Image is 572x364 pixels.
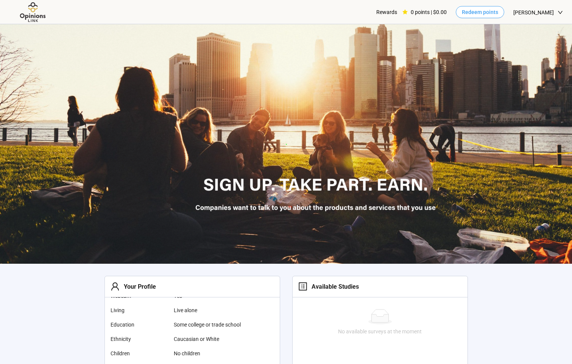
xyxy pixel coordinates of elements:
[513,0,554,25] span: [PERSON_NAME]
[402,9,408,15] span: star
[111,282,120,291] span: user
[558,10,563,15] span: down
[174,349,249,358] span: No children
[298,282,307,291] span: profile
[111,306,168,314] span: Living
[111,349,168,358] span: Children
[174,335,249,343] span: Caucasian or White
[111,320,168,329] span: Education
[296,327,464,336] div: No available surveys at the moment
[120,282,156,291] div: Your Profile
[462,8,498,16] span: Redeem points
[307,282,359,291] div: Available Studies
[411,9,447,15] font: 0 points | $0.00
[174,306,249,314] span: Live alone
[111,335,168,343] span: Ethnicity
[174,320,249,329] span: Some college or trade school
[456,6,504,18] button: Redeem points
